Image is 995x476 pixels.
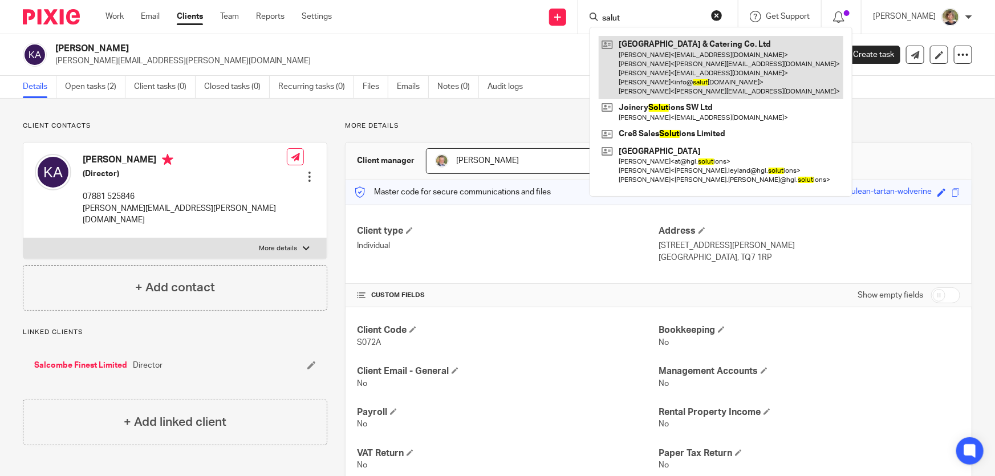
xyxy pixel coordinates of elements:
h5: (Director) [83,168,287,180]
img: svg%3E [23,43,47,67]
h4: [PERSON_NAME] [83,154,287,168]
p: 07881 525846 [83,191,287,202]
a: Email [141,11,160,22]
p: Master code for secure communications and files [354,186,551,198]
p: Client contacts [23,121,327,131]
h4: Client Code [357,324,659,336]
p: More details [259,244,297,253]
a: Audit logs [488,76,531,98]
a: Settings [302,11,332,22]
label: Show empty fields [858,290,923,301]
a: Salcombe Finest Limited [34,360,127,371]
h4: + Add linked client [124,413,226,431]
h4: Address [659,225,960,237]
p: Individual [357,240,659,251]
span: No [659,461,669,469]
h3: Client manager [357,155,415,166]
span: S072A [357,339,381,347]
div: magnetic-cerulean-tartan-wolverine [803,186,932,199]
p: More details [345,121,972,131]
a: Clients [177,11,203,22]
a: Reports [256,11,285,22]
span: Director [133,360,163,371]
a: Open tasks (2) [65,76,125,98]
h2: [PERSON_NAME] [55,43,665,55]
a: Work [105,11,124,22]
img: High%20Res%20Andrew%20Price%20Accountants_Poppy%20Jakes%20photography-1142.jpg [941,8,960,26]
h4: + Add contact [135,279,215,296]
i: Primary [162,154,173,165]
input: Search [601,14,704,24]
a: Details [23,76,56,98]
p: Linked clients [23,328,327,337]
button: Clear [711,10,722,21]
p: [PERSON_NAME][EMAIL_ADDRESS][PERSON_NAME][DOMAIN_NAME] [83,203,287,226]
h4: Bookkeeping [659,324,960,336]
img: High%20Res%20Andrew%20Price%20Accountants_Poppy%20Jakes%20photography-1109.jpg [435,154,449,168]
span: No [659,380,669,388]
a: Notes (0) [437,76,479,98]
a: Recurring tasks (0) [278,76,354,98]
h4: Management Accounts [659,365,960,377]
h4: Rental Property Income [659,406,960,418]
a: Client tasks (0) [134,76,196,98]
h4: Paper Tax Return [659,447,960,459]
a: Create task [834,46,900,64]
p: [GEOGRAPHIC_DATA], TQ7 1RP [659,252,960,263]
h4: CUSTOM FIELDS [357,291,659,300]
span: [PERSON_NAME] [456,157,519,165]
p: [PERSON_NAME][EMAIL_ADDRESS][PERSON_NAME][DOMAIN_NAME] [55,55,817,67]
h4: Payroll [357,406,659,418]
h4: VAT Return [357,447,659,459]
span: No [357,461,367,469]
h4: Client Email - General [357,365,659,377]
span: No [659,339,669,347]
a: Emails [397,76,429,98]
a: Team [220,11,239,22]
img: svg%3E [35,154,71,190]
span: No [659,420,669,428]
span: No [357,420,367,428]
p: [PERSON_NAME] [873,11,936,22]
span: No [357,380,367,388]
h4: Client type [357,225,659,237]
img: Pixie [23,9,80,25]
span: Get Support [766,13,810,21]
a: Closed tasks (0) [204,76,270,98]
a: Files [363,76,388,98]
p: [STREET_ADDRESS][PERSON_NAME] [659,240,960,251]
